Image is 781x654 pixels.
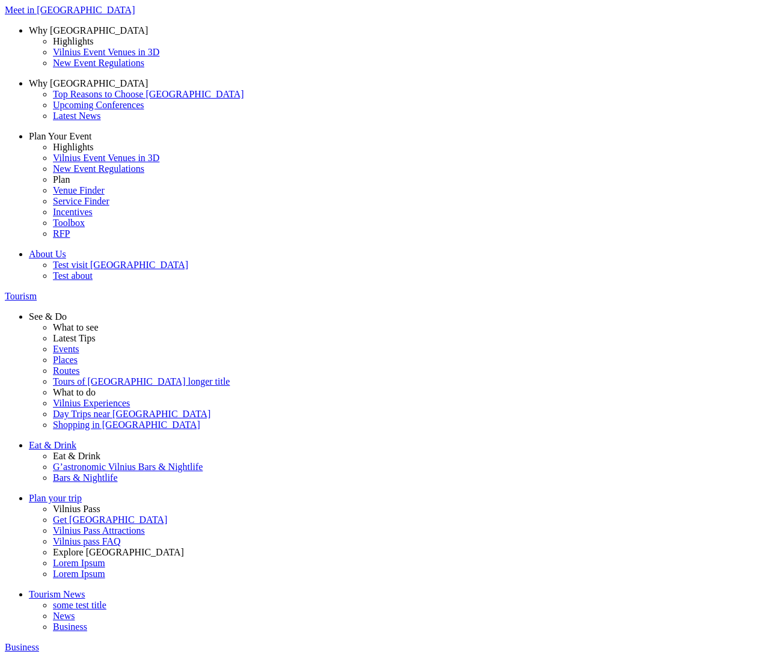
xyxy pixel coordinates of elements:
[53,344,776,355] a: Events
[29,493,82,503] span: Plan your trip
[53,47,159,57] span: Vilnius Event Venues in 3D
[53,409,776,420] a: Day Trips near [GEOGRAPHIC_DATA]
[53,153,159,163] span: Vilnius Event Venues in 3D
[53,558,776,569] a: Lorem Ipsum
[5,5,135,15] span: Meet in [GEOGRAPHIC_DATA]
[53,622,87,632] span: Business
[53,218,85,228] span: Toolbox
[53,365,79,376] span: Routes
[29,131,91,141] span: Plan Your Event
[53,504,100,514] span: Vilnius Pass
[53,228,776,239] a: RFP
[53,420,200,430] span: Shopping in [GEOGRAPHIC_DATA]
[53,472,776,483] a: Bars & Nightlife
[53,611,75,621] span: News
[53,111,776,121] a: Latest News
[53,163,144,174] span: New Event Regulations
[53,36,94,46] span: Highlights
[53,420,776,430] a: Shopping in [GEOGRAPHIC_DATA]
[53,355,776,365] a: Places
[53,207,776,218] a: Incentives
[29,311,67,322] span: See & Do
[29,440,776,451] a: Eat & Drink
[53,228,70,239] span: RFP
[53,218,776,228] a: Toolbox
[53,355,78,365] span: Places
[53,462,203,472] span: G’astronomic Vilnius Bars & Nightlife
[53,515,167,525] span: Get [GEOGRAPHIC_DATA]
[53,569,105,579] span: Lorem Ipsum
[53,472,118,483] span: Bars & Nightlife
[53,344,79,354] span: Events
[29,493,776,504] a: Plan your trip
[29,25,148,35] span: Why [GEOGRAPHIC_DATA]
[29,249,776,260] a: About Us
[53,398,130,408] span: Vilnius Experiences
[29,589,776,600] a: Tourism News
[53,207,93,217] span: Incentives
[53,376,230,387] span: Tours of [GEOGRAPHIC_DATA] longer title
[53,142,94,152] span: Highlights
[53,322,99,332] span: What to see
[5,5,776,16] a: Meet in [GEOGRAPHIC_DATA]
[53,547,184,557] span: Explore [GEOGRAPHIC_DATA]
[53,387,96,397] span: What to do
[53,58,144,68] span: New Event Regulations
[53,569,776,579] a: Lorem Ipsum
[5,291,37,301] span: Tourism
[53,100,776,111] a: Upcoming Conferences
[53,185,105,195] span: Venue Finder
[53,163,776,174] a: New Event Regulations
[29,440,76,450] span: Eat & Drink
[29,589,85,599] span: Tourism News
[53,515,776,525] a: Get [GEOGRAPHIC_DATA]
[53,398,776,409] a: Vilnius Experiences
[53,611,776,622] a: News
[53,196,109,206] span: Service Finder
[53,333,96,343] span: Latest Tips
[53,536,776,547] a: Vilnius pass FAQ
[53,525,776,536] a: Vilnius Pass Attractions
[53,536,121,546] span: Vilnius pass FAQ
[53,462,776,472] a: G’astronomic Vilnius Bars & Nightlife
[53,196,776,207] a: Service Finder
[53,260,776,270] a: Test visit [GEOGRAPHIC_DATA]
[29,78,148,88] span: Why [GEOGRAPHIC_DATA]
[53,525,145,536] span: Vilnius Pass Attractions
[53,365,776,376] a: Routes
[53,451,100,461] span: Eat & Drink
[53,558,105,568] span: Lorem Ipsum
[53,622,776,632] a: Business
[53,47,776,58] a: Vilnius Event Venues in 3D
[53,153,776,163] a: Vilnius Event Venues in 3D
[5,642,39,652] span: Business
[5,291,776,302] a: Tourism
[53,270,776,281] a: Test about
[53,185,776,196] a: Venue Finder
[53,174,70,185] span: Plan
[53,58,776,69] a: New Event Regulations
[53,409,210,419] span: Day Trips near [GEOGRAPHIC_DATA]
[53,600,776,611] a: some test title
[29,249,66,259] span: About Us
[53,89,776,100] a: Top Reasons to Choose [GEOGRAPHIC_DATA]
[53,376,776,387] a: Tours of [GEOGRAPHIC_DATA] longer title
[5,642,776,653] a: Business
